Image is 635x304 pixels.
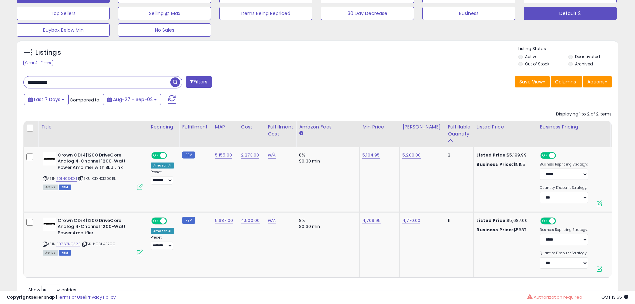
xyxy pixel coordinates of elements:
div: Clear All Filters [23,60,53,66]
b: Business Price: [476,161,513,168]
h5: Listings [35,48,61,57]
span: ON [152,218,160,224]
a: 4,709.95 [362,217,381,224]
div: 8% [299,218,354,224]
div: Amazon AI [151,228,174,234]
span: Show: entries [28,287,76,293]
div: $0.30 min [299,224,354,230]
span: OFF [166,153,177,158]
div: MAP [215,123,235,130]
button: Save View [515,76,550,87]
div: 8% [299,152,354,158]
span: | SKU: CDI4X1200BL [78,176,116,181]
div: ASIN: [43,218,143,255]
b: Listed Price: [476,217,507,224]
a: 5,104.95 [362,152,380,159]
a: Privacy Policy [86,294,116,300]
label: Out of Stock [525,61,549,67]
div: Amazon AI [151,163,174,169]
button: Default 2 [524,7,617,20]
div: Cost [241,123,262,130]
div: $5155 [476,162,532,168]
button: Aug-27 - Sep-02 [103,94,161,105]
div: Preset: [151,235,174,250]
span: | SKU: CDi 4|1200 [81,241,115,247]
span: ON [541,153,550,158]
label: Business Repricing Strategy: [540,162,588,167]
b: Business Price: [476,227,513,233]
a: 4,500.00 [241,217,260,224]
button: Buybox Below Min [17,23,110,37]
button: Items Being Repriced [219,7,312,20]
span: Aug-27 - Sep-02 [113,96,153,103]
a: B0767NQ32P [56,241,80,247]
div: Business Pricing [540,123,607,130]
div: Repricing [151,123,176,130]
span: OFF [555,153,566,158]
div: seller snap | | [7,294,116,301]
label: Quantity Discount Strategy: [540,251,588,256]
button: Columns [551,76,582,87]
div: $0.30 min [299,158,354,164]
div: Min Price [362,123,397,130]
span: FBM [59,250,71,256]
strong: Copyright [7,294,31,300]
span: All listings currently available for purchase on Amazon [43,185,58,190]
button: Top Sellers [17,7,110,20]
button: Business [422,7,515,20]
button: Filters [186,76,212,88]
img: 31RvIbhSuAL._SL40_.jpg [43,218,56,231]
a: 2,273.00 [241,152,259,159]
button: No Sales [118,23,211,37]
a: 5,155.00 [215,152,232,159]
span: 2025-09-12 13:55 GMT [601,294,628,300]
a: 5,687.00 [215,217,233,224]
b: Crown CDi 4|1200 DriveCore Analog 4-Channel 1200-Watt Power Amplifier [58,218,139,238]
div: [PERSON_NAME] [402,123,442,130]
a: Terms of Use [57,294,85,300]
span: Last 7 Days [34,96,60,103]
a: N/A [268,152,276,159]
a: N/A [268,217,276,224]
label: Deactivated [575,54,600,59]
small: FBM [182,151,195,159]
label: Business Repricing Strategy: [540,228,588,232]
span: All listings currently available for purchase on Amazon [43,250,58,256]
div: $5687 [476,227,532,233]
span: OFF [555,218,566,224]
div: Listed Price [476,123,534,130]
span: OFF [166,218,177,224]
span: Compared to: [70,97,100,103]
div: Title [41,123,145,130]
b: Crown CDi 4|1200 DriveCore Analog 4-Channel 1200-Watt Power Amplifier with BLU Link [58,152,139,173]
button: Actions [583,76,612,87]
label: Archived [575,61,593,67]
p: Listing States: [518,46,618,52]
span: Columns [555,78,576,85]
div: 2 [448,152,468,158]
div: Displaying 1 to 2 of 2 items [556,111,612,117]
small: FBM [182,217,195,224]
a: B01N0S4OII [56,176,77,182]
div: $5,199.99 [476,152,532,158]
div: Fulfillment [182,123,209,130]
div: Preset: [151,170,174,185]
label: Active [525,54,537,59]
button: Last 7 Days [24,94,69,105]
button: 30 Day Decrease [321,7,414,20]
span: FBM [59,185,71,190]
div: Amazon Fees [299,123,357,130]
span: ON [541,218,550,224]
b: Listed Price: [476,152,507,158]
div: ASIN: [43,152,143,189]
div: Fulfillment Cost [268,123,293,137]
small: Amazon Fees. [299,130,303,136]
div: $5,687.00 [476,218,532,224]
button: Selling @ Max [118,7,211,20]
div: 11 [448,218,468,224]
img: 3183UH565-L._SL40_.jpg [43,152,56,166]
a: 5,200.00 [402,152,421,159]
a: 4,770.00 [402,217,420,224]
label: Quantity Discount Strategy: [540,186,588,190]
div: Fulfillable Quantity [448,123,471,137]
